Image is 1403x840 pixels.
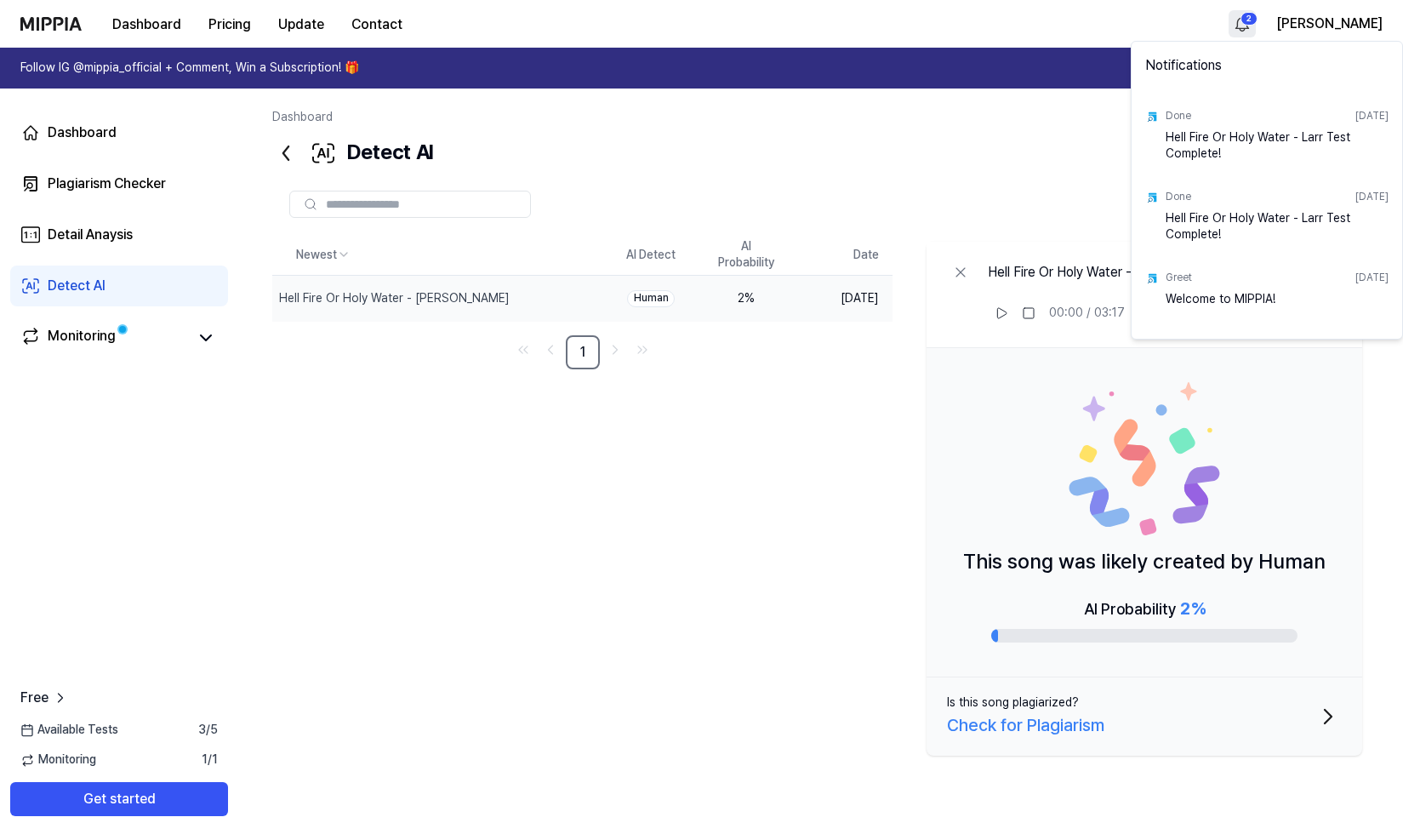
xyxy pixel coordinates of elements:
[1355,109,1389,123] div: [DATE]
[1135,45,1399,93] div: Notifications
[1355,190,1389,204] div: [DATE]
[1166,210,1389,244] div: Hell Fire Or Holy Water - Larr Test Complete!
[1145,110,1159,123] img: test result icon
[1166,129,1389,163] div: Hell Fire Or Holy Water - Larr Test Complete!
[1166,271,1192,285] div: Greet
[1166,109,1191,123] div: Done
[1166,291,1389,325] div: Welcome to MIPPIA!
[1145,191,1159,204] img: test result icon
[1145,271,1159,285] img: test result icon
[1166,190,1191,204] div: Done
[1355,271,1389,285] div: [DATE]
